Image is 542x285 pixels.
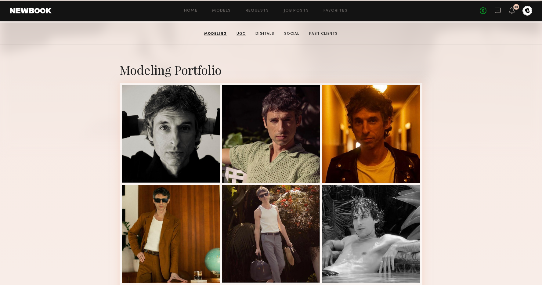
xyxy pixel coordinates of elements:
a: Modeling [202,31,229,37]
a: Social [282,31,302,37]
div: Modeling Portfolio [120,62,422,78]
a: Past Clients [307,31,340,37]
a: Models [212,9,231,13]
a: Favorites [323,9,348,13]
a: Requests [246,9,269,13]
a: Home [184,9,198,13]
a: Digitals [253,31,277,37]
div: 25 [514,5,518,9]
a: Job Posts [284,9,309,13]
a: UGC [234,31,248,37]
